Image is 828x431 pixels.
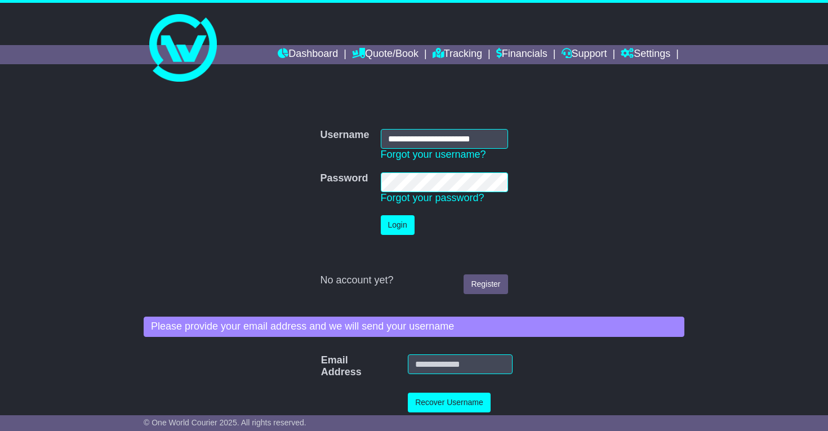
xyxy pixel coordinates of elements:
span: © One World Courier 2025. All rights reserved. [144,418,306,427]
div: Please provide your email address and we will send your username [144,317,684,337]
a: Register [464,274,508,294]
button: Recover Username [408,393,491,412]
a: Dashboard [278,45,338,64]
a: Support [562,45,607,64]
button: Login [381,215,415,235]
a: Settings [621,45,670,64]
label: Password [320,172,368,185]
a: Forgot your username? [381,149,486,160]
a: Tracking [433,45,482,64]
a: Quote/Book [352,45,419,64]
a: Financials [496,45,547,64]
a: Forgot your password? [381,192,484,203]
label: Email Address [315,354,336,379]
div: No account yet? [320,274,508,287]
label: Username [320,129,369,141]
